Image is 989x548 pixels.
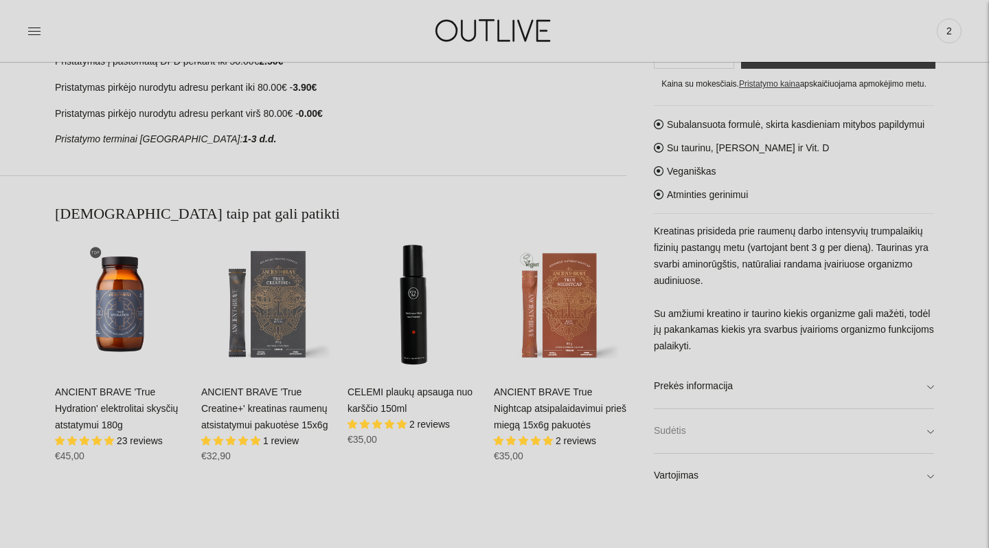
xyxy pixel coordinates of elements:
[937,16,962,46] a: 2
[494,238,626,371] a: ANCIENT BRAVE True Nightcap atsipalaidavimui prieš miegą 15x6g pakuotės
[55,450,84,461] span: €45,00
[940,21,959,41] span: 2
[201,450,231,461] span: €32,90
[299,108,323,119] strong: 0.00€
[494,450,523,461] span: €35,00
[117,435,163,446] span: 23 reviews
[654,454,934,498] a: Vartojimas
[348,434,377,445] span: €35,00
[348,238,480,371] a: CELEMI plaukų apsauga nuo karščio 150ml
[654,105,934,498] div: Subalansuota formulė, skirta kasdieniam mitybos papildymui Su taurinu, [PERSON_NAME] ir Vit. D Ve...
[654,223,934,355] p: Kreatinas prisideda prie raumenų darbo intensyvių trumpalaikių fizinių pastangų metu (vartojant b...
[201,386,328,430] a: ANCIENT BRAVE 'True Creatine+' kreatinas raumenų atsistatymui pakuotėse 15x6g
[556,435,596,446] span: 2 reviews
[55,80,626,96] p: Pristatymas pirkėjo nurodytu adresu perkant iki 80.00€ -
[293,82,317,93] strong: 3.90€
[654,77,934,91] div: Kaina su mokesčiais. apskaičiuojama apmokėjimo metu.
[201,238,334,371] a: ANCIENT BRAVE 'True Creatine+' kreatinas raumenų atsistatymui pakuotėse 15x6g
[263,435,299,446] span: 1 review
[739,79,800,89] a: Pristatymo kaina
[55,133,242,144] em: Pristatymo terminai [GEOGRAPHIC_DATA]:
[409,419,450,430] span: 2 reviews
[654,364,934,408] a: Prekės informacija
[55,204,626,224] h2: [DEMOGRAPHIC_DATA] taip pat gali patikti
[654,409,934,453] a: Sudėtis
[348,419,409,430] span: 5.00 stars
[55,238,187,371] a: ANCIENT BRAVE 'True Hydration' elektrolitai skysčių atstatymui 180g
[201,435,263,446] span: 5.00 stars
[409,7,580,54] img: OUTLIVE
[348,386,473,414] a: CELEMI plaukų apsauga nuo karščio 150ml
[242,133,276,144] strong: 1-3 d.d.
[259,56,283,67] strong: 2.50€
[494,435,556,446] span: 5.00 stars
[55,386,178,430] a: ANCIENT BRAVE 'True Hydration' elektrolitai skysčių atstatymui 180g
[55,106,626,122] p: Pristatymas pirkėjo nurodytu adresu perkant virš 80.00€ -
[494,386,626,430] a: ANCIENT BRAVE True Nightcap atsipalaidavimui prieš miegą 15x6g pakuotės
[55,435,117,446] span: 4.87 stars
